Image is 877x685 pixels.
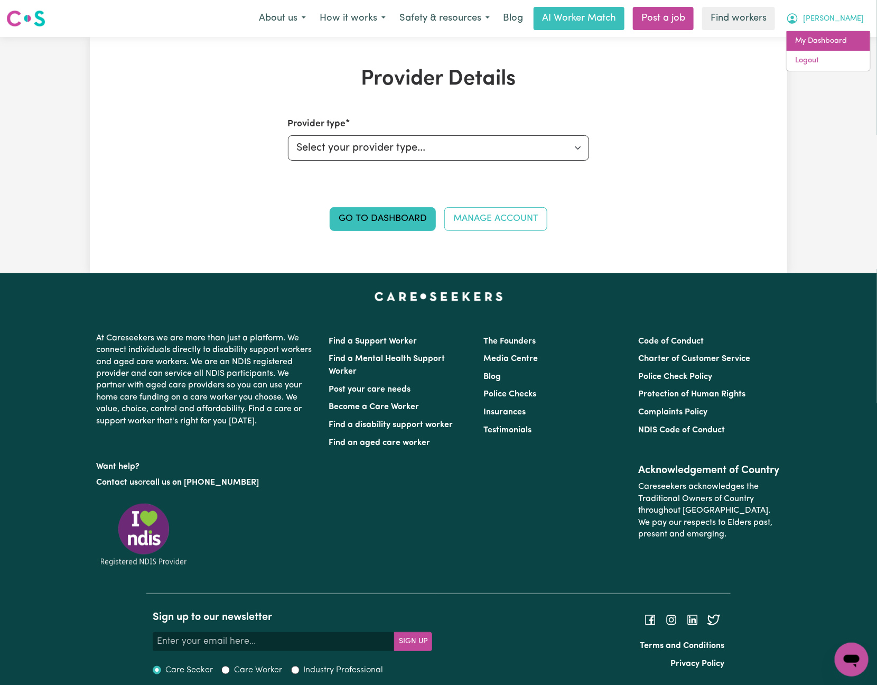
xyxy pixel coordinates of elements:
[483,426,531,434] a: Testimonials
[330,207,436,230] a: Go to Dashboard
[6,6,45,31] a: Careseekers logo
[702,7,775,30] a: Find workers
[329,337,417,346] a: Find a Support Worker
[483,390,536,399] a: Police Checks
[329,439,430,447] a: Find an aged care worker
[96,478,138,487] a: Contact us
[234,664,283,677] label: Care Worker
[644,615,657,624] a: Follow Careseekers on Facebook
[686,615,699,624] a: Follow Careseekers on LinkedIn
[786,31,871,71] div: My Account
[375,292,503,301] a: Careseekers home page
[787,31,870,51] a: My Dashboard
[165,664,213,677] label: Care Seeker
[483,373,501,381] a: Blog
[639,408,708,416] a: Complaints Policy
[153,611,432,624] h2: Sign up to our newsletter
[639,390,746,399] a: Protection of Human Rights
[6,9,45,28] img: Careseekers logo
[329,385,410,394] a: Post your care needs
[288,117,346,131] label: Provider type
[779,7,871,30] button: My Account
[483,408,526,416] a: Insurances
[665,615,678,624] a: Follow Careseekers on Instagram
[329,403,419,411] a: Become a Care Worker
[212,67,665,92] h1: Provider Details
[96,502,191,568] img: Registered NDIS provider
[639,464,781,477] h2: Acknowledgement of Country
[394,632,432,651] button: Subscribe
[483,337,536,346] a: The Founders
[304,664,384,677] label: Industry Professional
[639,337,704,346] a: Code of Conduct
[639,355,751,363] a: Charter of Customer Service
[639,477,781,544] p: Careseekers acknowledges the Traditional Owners of Country throughout [GEOGRAPHIC_DATA]. We pay o...
[153,632,395,651] input: Enter your email here...
[803,13,864,25] span: [PERSON_NAME]
[313,7,393,30] button: How it works
[787,51,870,71] a: Logout
[329,421,453,429] a: Find a disability support worker
[633,7,694,30] a: Post a job
[497,7,529,30] a: Blog
[483,355,538,363] a: Media Centre
[639,373,713,381] a: Police Check Policy
[640,642,724,650] a: Terms and Conditions
[146,478,259,487] a: call us on [PHONE_NUMBER]
[96,473,316,493] p: or
[835,643,869,677] iframe: Button to launch messaging window
[96,328,316,431] p: At Careseekers we are more than just a platform. We connect individuals directly to disability su...
[393,7,497,30] button: Safety & resources
[444,207,547,230] a: Manage Account
[707,615,720,624] a: Follow Careseekers on Twitter
[670,660,724,668] a: Privacy Policy
[639,426,725,434] a: NDIS Code of Conduct
[252,7,313,30] button: About us
[534,7,624,30] a: AI Worker Match
[96,457,316,473] p: Want help?
[329,355,445,376] a: Find a Mental Health Support Worker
